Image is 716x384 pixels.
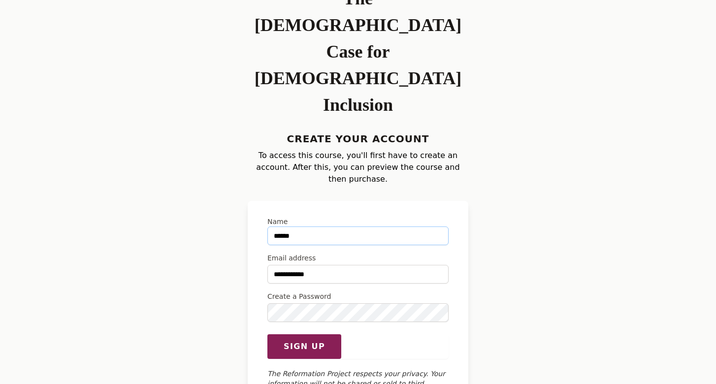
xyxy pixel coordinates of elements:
[284,341,325,352] span: Sign up
[267,291,449,301] label: Create a Password
[267,217,449,226] label: Name
[248,130,468,148] h4: Create Your Account
[267,253,449,263] label: Email address
[267,334,341,359] button: Sign up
